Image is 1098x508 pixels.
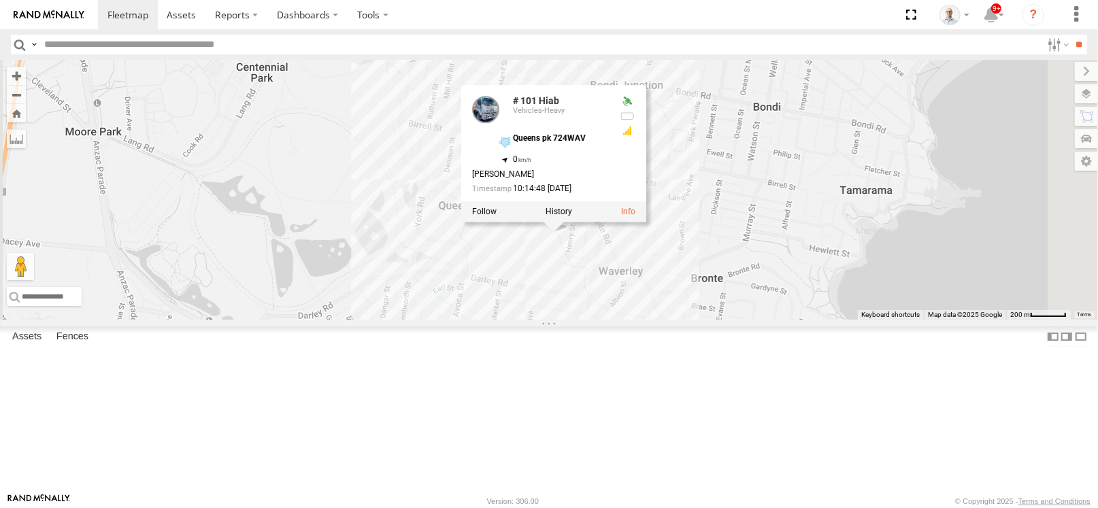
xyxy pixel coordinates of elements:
a: Visit our Website [7,494,70,508]
div: Version: 306.00 [487,497,539,505]
button: Keyboard shortcuts [861,310,920,320]
label: Dock Summary Table to the Left [1046,326,1060,346]
span: Map data ©2025 Google [928,311,1002,318]
span: 0 [513,155,531,165]
div: Vehicles-Heavy [513,107,608,115]
button: Zoom Home [7,104,26,122]
button: Drag Pegman onto the map to open Street View [7,253,34,280]
button: Zoom in [7,67,26,85]
label: Assets [5,327,48,346]
span: 200 m [1010,311,1030,318]
i: ? [1022,4,1044,26]
label: Search Filter Options [1042,35,1071,54]
label: Map Settings [1075,152,1098,171]
a: View Asset Details [472,97,499,124]
a: View Asset Details [621,207,635,217]
label: View Asset History [546,207,572,217]
img: rand-logo.svg [14,10,84,20]
label: Search Query [29,35,39,54]
div: Kurt Byers [935,5,974,25]
a: # 101 Hiab [513,96,559,107]
a: Terms and Conditions [1018,497,1091,505]
button: Zoom out [7,85,26,104]
div: Queens pk 724WAV [513,135,608,143]
div: No battery health information received from this device. [619,111,635,122]
div: GSM Signal = 3 [619,126,635,137]
button: Map Scale: 200 m per 50 pixels [1006,310,1071,320]
div: [PERSON_NAME] [472,170,608,179]
label: Hide Summary Table [1074,326,1088,346]
div: Date/time of location update [472,184,608,193]
a: Terms (opens in new tab) [1078,312,1092,318]
div: Valid GPS Fix [619,97,635,107]
div: © Copyright 2025 - [955,497,1091,505]
label: Measure [7,129,26,148]
label: Fences [50,327,95,346]
label: Realtime tracking of Asset [472,207,497,217]
label: Dock Summary Table to the Right [1060,326,1074,346]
